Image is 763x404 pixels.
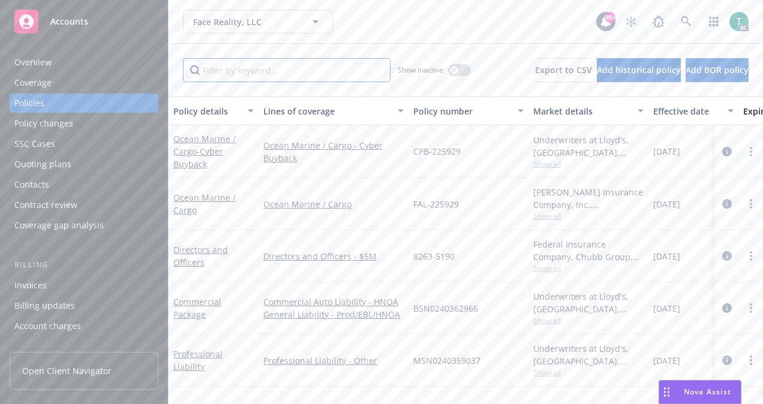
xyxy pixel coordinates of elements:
[533,186,644,211] div: [PERSON_NAME] Insurance Company, Inc., [PERSON_NAME] Group, [PERSON_NAME] Cargo
[744,353,758,367] a: more
[14,316,81,336] div: Account charges
[14,114,73,133] div: Policy changes
[744,301,758,315] a: more
[14,195,77,215] div: Contract review
[263,354,404,367] a: Professional Liability - Other
[605,12,615,23] div: 99+
[10,5,158,38] a: Accounts
[653,145,680,158] span: [DATE]
[263,308,404,321] a: General Liability - Prod/EBL/HNOA
[413,354,480,367] span: MSN0240359037
[597,64,681,76] span: Add historical policy
[183,58,390,82] input: Filter by keyword...
[408,97,528,125] button: Policy number
[413,250,455,263] span: 8263-5190
[173,133,236,170] a: Ocean Marine / Cargo
[720,144,734,159] a: circleInformation
[533,342,644,367] div: Underwriters at Lloyd's, [GEOGRAPHIC_DATA], [PERSON_NAME] of [GEOGRAPHIC_DATA], [GEOGRAPHIC_DATA]
[14,276,47,295] div: Invoices
[10,316,158,336] a: Account charges
[173,348,223,372] a: Professional Liability
[10,195,158,215] a: Contract review
[10,53,158,72] a: Overview
[647,10,671,34] a: Report a Bug
[413,198,459,210] span: FAL-225929
[619,10,643,34] a: Stop snowing
[173,296,221,320] a: Commercial Package
[14,175,49,194] div: Contacts
[533,134,644,159] div: Underwriters at Lloyd's, [GEOGRAPHIC_DATA], [PERSON_NAME] of [GEOGRAPHIC_DATA], [PERSON_NAME] Cargo
[10,337,158,356] a: Installment plans
[14,134,55,153] div: SSC Cases
[653,354,680,367] span: [DATE]
[10,296,158,315] a: Billing updates
[14,337,85,356] div: Installment plans
[173,105,241,117] div: Policy details
[597,58,681,82] button: Add historical policy
[50,17,88,26] span: Accounts
[10,73,158,92] a: Coverage
[528,97,648,125] button: Market details
[10,175,158,194] a: Contacts
[14,296,75,315] div: Billing updates
[10,114,158,133] a: Policy changes
[413,105,510,117] div: Policy number
[10,216,158,235] a: Coverage gap analysis
[720,197,734,211] a: circleInformation
[413,302,478,315] span: BSN0240362966
[729,12,749,31] img: photo
[533,159,644,169] span: Show all
[684,387,731,397] span: Nova Assist
[533,290,644,315] div: Underwriters at Lloyd's, [GEOGRAPHIC_DATA], [PERSON_NAME] of [GEOGRAPHIC_DATA], [GEOGRAPHIC_DATA]
[535,64,592,76] span: Export to CSV
[263,105,390,117] div: Lines of coverage
[263,250,404,263] a: Directors and Officers - $5M
[10,259,158,271] div: Billing
[702,10,726,34] a: Switch app
[14,155,71,174] div: Quoting plans
[533,315,644,325] span: Show all
[169,97,259,125] button: Policy details
[14,53,52,72] div: Overview
[720,249,734,263] a: circleInformation
[744,144,758,159] a: more
[14,73,52,92] div: Coverage
[533,263,644,273] span: Show all
[653,105,720,117] div: Effective date
[659,381,674,403] div: Drag to move
[10,94,158,113] a: Policies
[686,64,749,76] span: Add BOR policy
[533,238,644,263] div: Federal Insurance Company, Chubb Group, Chubb Group (International)
[173,146,223,170] span: - Cyber Buyback
[413,145,461,158] span: CPB-225929
[720,301,734,315] a: circleInformation
[263,296,404,308] a: Commercial Auto Liability - HNOA
[10,155,158,174] a: Quoting plans
[193,16,297,28] span: Face Reality, LLC
[653,250,680,263] span: [DATE]
[183,10,333,34] button: Face Reality, LLC
[674,10,698,34] a: Search
[535,58,592,82] button: Export to CSV
[10,134,158,153] a: SSC Cases
[14,216,104,235] div: Coverage gap analysis
[653,302,680,315] span: [DATE]
[263,198,404,210] a: Ocean Marine / Cargo
[744,249,758,263] a: more
[744,197,758,211] a: more
[533,105,630,117] div: Market details
[10,276,158,295] a: Invoices
[653,198,680,210] span: [DATE]
[533,211,644,221] span: Show all
[686,58,749,82] button: Add BOR policy
[259,97,408,125] button: Lines of coverage
[648,97,738,125] button: Effective date
[173,192,236,216] a: Ocean Marine / Cargo
[22,364,112,377] span: Open Client Navigator
[720,353,734,367] a: circleInformation
[659,380,741,404] button: Nova Assist
[398,65,443,75] span: Show inactive
[14,94,44,113] div: Policies
[533,367,644,378] span: Show all
[173,244,228,268] a: Directors and Officers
